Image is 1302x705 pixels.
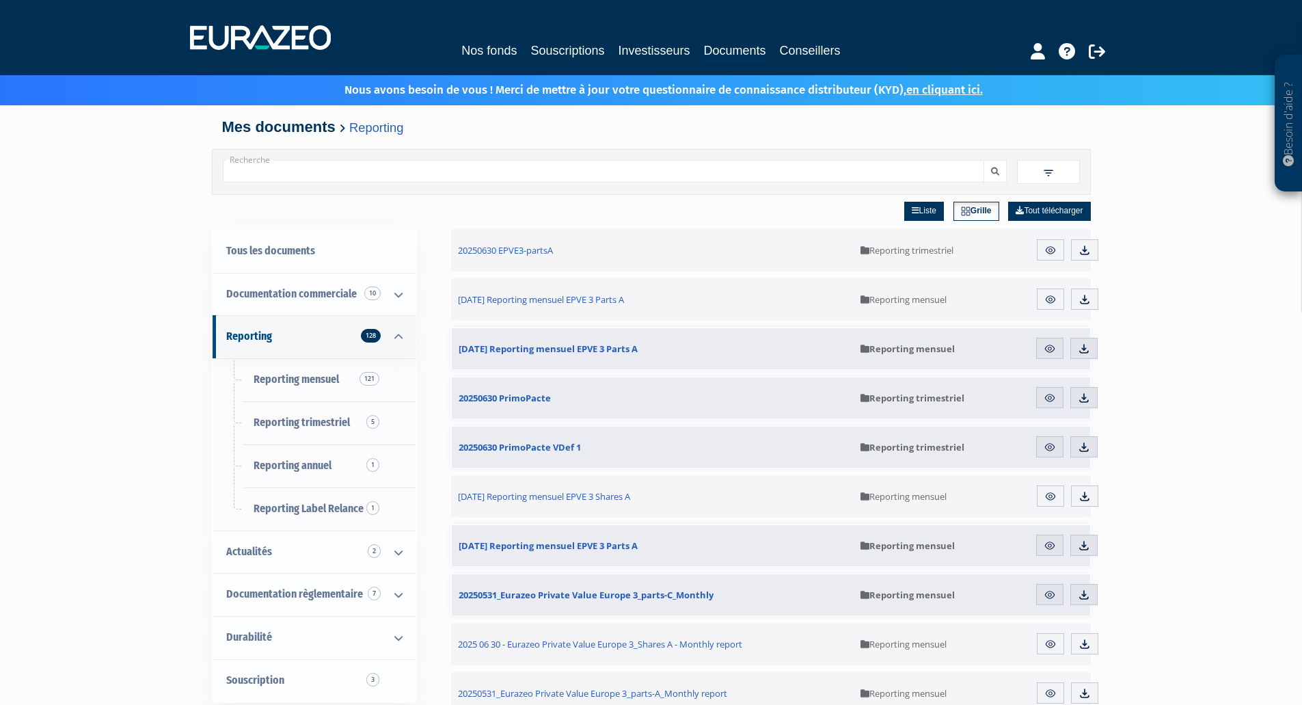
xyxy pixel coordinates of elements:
[458,244,553,256] span: 20250630 EPVE3-partsA
[1008,202,1090,221] a: Tout télécharger
[226,630,272,643] span: Durabilité
[366,415,379,429] span: 5
[254,373,339,386] span: Reporting mensuel
[1078,392,1090,404] img: download.svg
[452,525,854,566] a: [DATE] Reporting mensuel EPVE 3 Parts A
[226,587,363,600] span: Documentation règlementaire
[860,638,947,650] span: Reporting mensuel
[780,41,841,60] a: Conseillers
[361,329,381,343] span: 128
[1078,343,1090,355] img: download.svg
[1044,490,1057,503] img: eye.svg
[860,293,947,306] span: Reporting mensuel
[1079,638,1091,650] img: download.svg
[1281,62,1297,185] p: Besoin d'aide ?
[1078,589,1090,601] img: download.svg
[349,120,403,135] a: Reporting
[452,574,854,615] a: 20250531_Eurazeo Private Value Europe 3_parts-C_Monthly
[704,41,766,62] a: Documents
[213,444,416,488] a: Reporting annuel1
[459,343,638,355] span: [DATE] Reporting mensuel EPVE 3 Parts A
[459,589,714,601] span: 20250531_Eurazeo Private Value Europe 3_parts-C_Monthly
[451,229,854,271] a: 20250630 EPVE3-partsA
[451,278,854,321] a: [DATE] Reporting mensuel EPVE 3 Parts A
[953,202,999,221] a: Grille
[226,545,272,558] span: Actualités
[860,244,953,256] span: Reporting trimestriel
[1078,441,1090,453] img: download.svg
[226,674,284,687] span: Souscription
[368,587,381,600] span: 7
[222,119,1081,135] h4: Mes documents
[961,207,971,216] img: grid.svg
[213,358,416,401] a: Reporting mensuel121
[366,458,379,472] span: 1
[1044,244,1057,256] img: eye.svg
[461,41,517,60] a: Nos fonds
[364,287,381,300] span: 10
[860,343,955,355] span: Reporting mensuel
[1044,441,1056,453] img: eye.svg
[451,475,854,518] a: [DATE] Reporting mensuel EPVE 3 Shares A
[254,416,350,429] span: Reporting trimestriel
[906,83,983,97] a: en cliquant ici.
[1044,687,1057,700] img: eye.svg
[860,392,964,404] span: Reporting trimestriel
[530,41,604,60] a: Souscriptions
[305,79,983,98] p: Nous avons besoin de vous ! Merci de mettre à jour votre questionnaire de connaissance distribute...
[223,160,984,183] input: Recherche
[459,441,581,453] span: 20250630 PrimoPacte VDef 1
[1044,392,1056,404] img: eye.svg
[458,687,727,700] span: 20250531_Eurazeo Private Value Europe 3_parts-A_Monthly report
[213,401,416,444] a: Reporting trimestriel5
[452,328,854,369] a: [DATE] Reporting mensuel EPVE 3 Parts A
[254,459,331,472] span: Reporting annuel
[458,293,624,306] span: [DATE] Reporting mensuel EPVE 3 Parts A
[1044,343,1056,355] img: eye.svg
[451,623,854,665] a: 2025 06 30 - Eurazeo Private Value Europe 3_Shares A - Monthly report
[458,490,630,503] span: [DATE] Reporting mensuel EPVE 3 Shares A
[458,638,742,650] span: 2025 06 30 - Eurazeo Private Value Europe 3_Shares A - Monthly report
[213,315,416,358] a: Reporting 128
[860,441,964,453] span: Reporting trimestriel
[213,488,416,531] a: Reporting Label Relance1
[360,372,379,386] span: 121
[459,540,638,552] span: [DATE] Reporting mensuel EPVE 3 Parts A
[1079,687,1091,700] img: download.svg
[1079,490,1091,503] img: download.svg
[860,589,955,601] span: Reporting mensuel
[860,490,947,503] span: Reporting mensuel
[213,230,416,273] a: Tous les documents
[213,273,416,316] a: Documentation commerciale 10
[452,427,854,468] a: 20250630 PrimoPacte VDef 1
[254,502,364,515] span: Reporting Label Relance
[190,25,331,50] img: 1732889491-logotype_eurazeo_blanc_rvb.png
[904,202,944,221] a: Liste
[1044,540,1056,552] img: eye.svg
[226,287,357,300] span: Documentation commerciale
[368,544,381,558] span: 2
[618,41,690,60] a: Investisseurs
[452,377,854,418] a: 20250630 PrimoPacte
[213,659,416,702] a: Souscription3
[213,531,416,574] a: Actualités 2
[1079,293,1091,306] img: download.svg
[860,540,955,552] span: Reporting mensuel
[459,392,551,404] span: 20250630 PrimoPacte
[1079,244,1091,256] img: download.svg
[1044,638,1057,650] img: eye.svg
[1044,589,1056,601] img: eye.svg
[1078,540,1090,552] img: download.svg
[213,573,416,616] a: Documentation règlementaire 7
[226,330,272,343] span: Reporting
[1044,293,1057,306] img: eye.svg
[1042,167,1055,179] img: filter.svg
[366,673,379,687] span: 3
[366,501,379,515] span: 1
[213,616,416,659] a: Durabilité
[860,687,947,700] span: Reporting mensuel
